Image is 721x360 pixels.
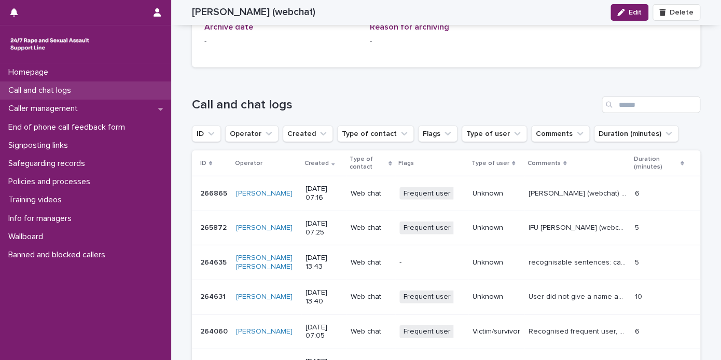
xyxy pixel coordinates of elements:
[635,325,642,336] p: 6
[350,327,391,336] p: Web chat
[4,141,76,150] p: Signposting links
[306,219,342,237] p: [DATE] 07:25
[8,34,91,54] img: rhQMoQhaT3yELyF149Cw
[629,9,642,16] span: Edit
[225,126,279,142] button: Operator
[192,314,700,349] tr: 264060264060 [PERSON_NAME] [DATE] 07:05Web chatFrequent userVictim/survivorRecognised frequent us...
[236,189,293,198] a: [PERSON_NAME]
[192,245,700,280] tr: 264635264635 [PERSON_NAME] [PERSON_NAME] [DATE] 13:43Web chat-Unknownrecognisable sentences: can ...
[399,290,455,303] span: Frequent user
[529,187,629,198] p: David (webchat) reached out, recognised immediately but couldn't locate profile to relay message,...
[399,325,455,338] span: Frequent user
[204,36,357,47] p: -
[4,67,57,77] p: Homepage
[306,323,342,341] p: [DATE] 07:05
[398,158,414,169] p: Flags
[4,159,93,169] p: Safeguarding records
[635,221,641,232] p: 5
[4,86,79,95] p: Call and chat logs
[192,126,221,142] button: ID
[4,232,51,242] p: Wallboard
[304,158,329,169] p: Created
[192,176,700,211] tr: 266865266865 [PERSON_NAME] [DATE] 07:16Web chatFrequent userUnknown[PERSON_NAME] (webchat) reache...
[635,256,641,267] p: 5
[192,98,598,113] h1: Call and chat logs
[594,126,678,142] button: Duration (minutes)
[611,4,648,21] button: Edit
[349,154,386,173] p: Type of contact
[473,189,520,198] p: Unknown
[529,290,629,301] p: User did not give a name and refused to engage other than to ask for help but not saying what the...
[399,187,455,200] span: Frequent user
[635,187,642,198] p: 6
[531,126,590,142] button: Comments
[4,177,99,187] p: Policies and processes
[306,185,342,202] p: [DATE] 07:16
[236,254,297,271] a: [PERSON_NAME] [PERSON_NAME]
[200,325,230,336] p: 264060
[200,290,228,301] p: 264631
[635,290,644,301] p: 10
[370,36,523,47] p: -
[192,211,700,245] tr: 265872265872 [PERSON_NAME] [DATE] 07:25Web chatFrequent userUnknownIFU [PERSON_NAME] (webchat) as...
[528,158,561,169] p: Comments
[473,293,520,301] p: Unknown
[236,293,293,301] a: [PERSON_NAME]
[192,6,315,18] h2: [PERSON_NAME] (webchat)
[602,96,700,113] input: Search
[200,221,229,232] p: 265872
[529,325,629,336] p: Recognised frequent user, used message in profile and they ended the chat
[236,327,293,336] a: [PERSON_NAME]
[204,23,253,31] span: Archive date
[4,122,133,132] p: End of phone call feedback form
[634,154,678,173] p: Duration (minutes)
[200,158,206,169] p: ID
[350,189,391,198] p: Web chat
[4,104,86,114] p: Caller management
[4,195,70,205] p: Training videos
[350,258,391,267] p: Web chat
[236,224,293,232] a: [PERSON_NAME]
[4,214,80,224] p: Info for managers
[472,158,509,169] p: Type of user
[529,256,629,267] p: recognisable sentences: can you help me, Im shy, sarahchat, chat
[235,158,262,169] p: Operator
[4,250,114,260] p: Banned and blocked callers
[337,126,414,142] button: Type of contact
[350,224,391,232] p: Web chat
[462,126,527,142] button: Type of user
[200,187,229,198] p: 266865
[306,288,342,306] p: [DATE] 13:40
[399,221,455,234] span: Frequent user
[529,221,629,232] p: IFU David (webchat) asked for where operator lived and whether or not operator was in the Uk. He ...
[418,126,457,142] button: Flags
[306,254,342,271] p: [DATE] 13:43
[350,293,391,301] p: Web chat
[192,280,700,315] tr: 264631264631 [PERSON_NAME] [DATE] 13:40Web chatFrequent userUnknownUser did not give a name and r...
[370,23,449,31] span: Reason for archiving
[283,126,333,142] button: Created
[473,224,520,232] p: Unknown
[200,256,229,267] p: 264635
[653,4,700,21] button: Delete
[473,327,520,336] p: Victim/survivor
[399,258,464,267] p: -
[670,9,694,16] span: Delete
[473,258,520,267] p: Unknown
